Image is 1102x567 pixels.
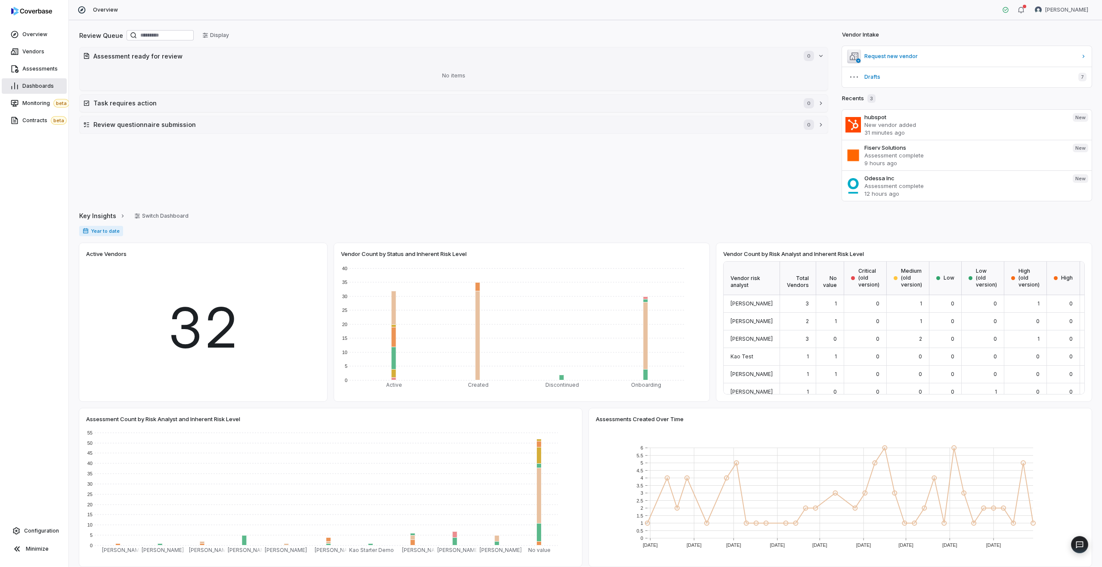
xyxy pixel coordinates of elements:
[93,6,118,13] span: Overview
[920,318,922,324] span: 1
[342,280,347,285] text: 35
[864,182,1066,190] p: Assessment complete
[24,527,59,534] span: Configuration
[876,300,879,307] span: 0
[129,210,194,222] button: Switch Dashboard
[87,441,93,446] text: 50
[1069,388,1073,395] span: 0
[731,336,773,342] span: [PERSON_NAME]
[864,129,1066,136] p: 31 minutes ago
[22,99,69,108] span: Monitoring
[864,159,1066,167] p: 9 hours ago
[835,353,837,360] span: 1
[944,274,954,281] span: Low
[1069,300,1073,307] span: 0
[780,262,816,295] div: Total Vendors
[919,353,922,360] span: 0
[842,170,1092,201] a: Odessa IncAssessment complete12 hours agoNew
[342,350,347,355] text: 10
[22,83,54,89] span: Dashboards
[342,294,347,299] text: 30
[864,151,1066,159] p: Assessment complete
[3,523,65,539] a: Configuration
[1037,336,1040,342] span: 1
[80,95,828,112] button: Task requires action0
[804,51,814,61] span: 0
[1061,274,1073,281] span: High
[1078,73,1087,81] span: 7
[1069,336,1073,342] span: 0
[995,388,997,395] span: 1
[951,388,954,395] span: 0
[22,48,44,55] span: Vendors
[919,371,922,377] span: 0
[726,542,741,548] text: [DATE]
[833,336,837,342] span: 0
[342,322,347,327] text: 20
[22,31,47,38] span: Overview
[723,250,864,258] span: Vendor Count by Risk Analyst and Inherent Risk Level
[2,78,67,94] a: Dashboards
[920,300,922,307] span: 1
[93,99,795,108] h2: Task requires action
[805,336,809,342] span: 3
[1069,353,1073,360] span: 0
[951,371,954,377] span: 0
[951,336,954,342] span: 0
[342,336,347,341] text: 15
[951,300,954,307] span: 0
[835,318,837,324] span: 1
[2,113,67,128] a: Contractsbeta
[79,31,123,40] h2: Review Queue
[641,490,643,496] text: 3
[994,300,997,307] span: 0
[731,388,773,395] span: [PERSON_NAME]
[986,542,1001,548] text: [DATE]
[805,300,809,307] span: 3
[26,545,49,552] span: Minimize
[641,521,643,526] text: 1
[83,228,89,234] svg: Date range for report
[864,144,1066,151] h3: Fiserv Solutions
[637,483,643,488] text: 3.5
[842,31,879,39] h2: Vendor Intake
[53,99,69,108] span: beta
[637,528,643,533] text: 0.5
[864,74,1071,80] span: Drafts
[876,371,879,377] span: 0
[687,542,702,548] text: [DATE]
[1036,353,1040,360] span: 0
[876,318,879,324] span: 0
[87,461,93,466] text: 40
[1037,300,1040,307] span: 1
[804,120,814,130] span: 0
[1035,6,1042,13] img: Lili Jiang avatar
[901,268,922,288] span: Medium (old version)
[596,415,684,423] span: Assessments Created Over Time
[87,481,93,487] text: 30
[1045,6,1088,13] span: [PERSON_NAME]
[90,533,93,538] text: 5
[994,371,997,377] span: 0
[79,207,126,225] a: Key Insights
[1036,388,1040,395] span: 0
[864,121,1066,129] p: New vendor added
[2,44,67,59] a: Vendors
[812,542,827,548] text: [DATE]
[835,371,837,377] span: 1
[80,116,828,133] button: Review questionnaire submission0
[842,46,1092,67] a: Request new vendor
[816,262,844,295] div: No value
[637,468,643,473] text: 4.5
[807,371,809,377] span: 1
[87,522,93,527] text: 10
[641,475,643,481] text: 4
[637,498,643,503] text: 2.5
[1036,318,1040,324] span: 0
[951,318,954,324] span: 0
[87,502,93,507] text: 20
[1030,3,1093,16] button: Lili Jiang avatar[PERSON_NAME]
[951,353,954,360] span: 0
[942,542,957,548] text: [DATE]
[93,52,795,61] h2: Assessment ready for review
